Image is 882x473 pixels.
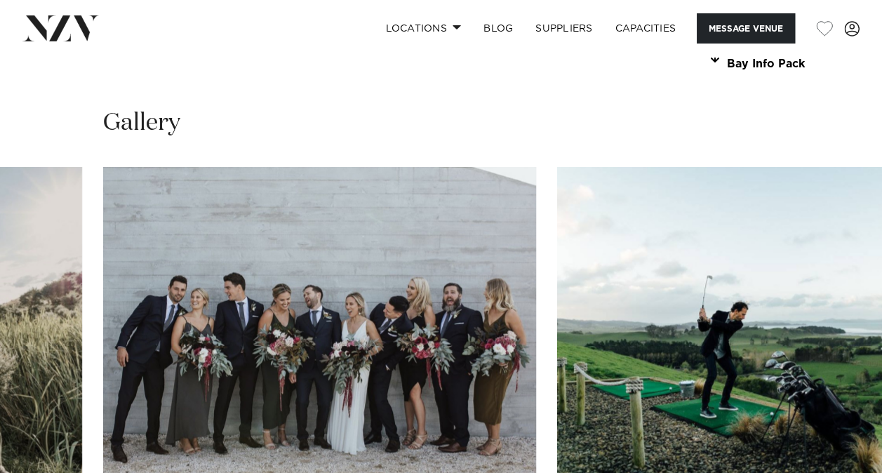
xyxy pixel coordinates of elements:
img: nzv-logo.png [22,15,99,41]
a: Download Kauri Bay Info Pack [709,46,838,69]
a: SUPPLIERS [524,13,603,44]
a: BLOG [472,13,524,44]
button: Message Venue [697,13,795,44]
h2: Gallery [103,107,180,138]
a: Locations [374,13,472,44]
a: Capacities [604,13,688,44]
